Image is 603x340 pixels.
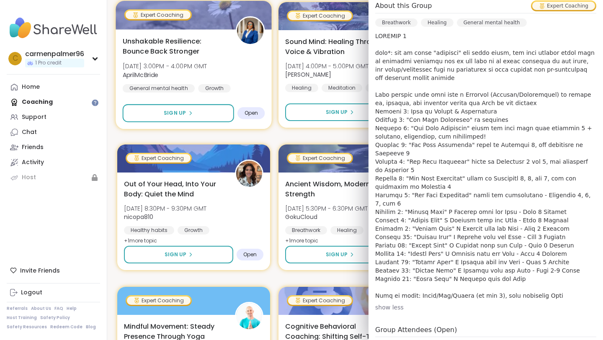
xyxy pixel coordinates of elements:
img: adrianmolina [236,303,262,329]
div: Breathwork [375,18,417,27]
div: Invite Friends [7,263,100,278]
div: Meditation [322,84,362,92]
a: Help [67,306,77,312]
a: Support [7,110,100,125]
div: Expert Coaching [288,154,352,162]
div: Breathwork [285,226,327,234]
a: Logout [7,285,100,300]
div: Growth [178,226,209,234]
span: [DATE] 4:00PM - 5:00PM GMT [285,62,368,70]
div: General mental health [457,18,527,27]
div: General mental health [123,84,195,93]
button: Sign Up [285,103,394,121]
a: Host Training [7,315,37,321]
a: Blog [86,324,96,330]
img: nicopa810 [236,161,262,187]
div: Support [22,113,46,121]
p: LOREMIP 1 dolo*: sit am conse "adipisci" eli seddo eiusm, tem inci utlabor etdol magn al enimadmi... [375,32,596,300]
div: Home [22,83,40,91]
button: Sign Up [124,246,233,263]
a: Chat [7,125,100,140]
div: carmenpalmer96 [25,49,84,59]
a: Activity [7,155,100,170]
div: Growth [198,84,231,93]
div: Expert Coaching [288,296,352,305]
div: Chat [22,128,37,137]
div: Expert Coaching [127,154,191,162]
a: About Us [31,306,51,312]
div: Host [22,173,36,182]
a: Safety Policy [40,315,70,321]
div: Expert Coaching [126,10,191,19]
a: FAQ [54,306,63,312]
button: Sign Up [285,246,394,263]
b: GokuCloud [285,213,317,221]
div: Healing [421,18,454,27]
b: AprilMcBride [123,70,159,79]
span: 1 Pro credit [35,59,62,67]
span: Sign Up [164,109,186,117]
div: Friends [22,143,44,152]
span: c [13,53,18,64]
div: Expert Coaching [127,296,191,305]
span: Open [245,110,258,116]
div: Healing [330,226,363,234]
a: Friends [7,140,100,155]
div: Expert Coaching [288,12,352,20]
iframe: Spotlight [92,99,98,106]
span: Sign Up [326,108,348,116]
div: Logout [21,288,42,297]
h4: About this Group [375,1,432,11]
a: Redeem Code [50,324,82,330]
div: Expert Coaching [532,2,595,10]
img: AprilMcBride [237,18,263,44]
h4: Group Attendees (Open) [375,325,596,337]
div: Breathwork [366,84,407,92]
span: [DATE] 8:30PM - 9:30PM GMT [124,204,206,213]
div: Healing [285,84,318,92]
b: [PERSON_NAME] [285,70,331,79]
a: Home [7,80,100,95]
img: ShareWell Nav Logo [7,13,100,43]
a: Safety Resources [7,324,47,330]
span: Unshakable Resilience: Bounce Back Stronger [123,36,227,57]
span: Open [243,251,257,258]
span: Ancient Wisdom, Modern Strength [285,179,387,199]
button: Sign Up [123,104,234,122]
div: show less [375,303,596,312]
span: [DATE] 3:00PM - 4:00PM GMT [123,62,207,70]
span: Sign Up [165,251,186,258]
b: nicopa810 [124,213,153,221]
a: Host [7,170,100,185]
span: Sound Mind: Healing Through Voice & Vibration [285,37,387,57]
span: [DATE] 5:30PM - 6:30PM GMT [285,204,368,213]
div: Healthy habits [124,226,174,234]
div: Activity [22,158,44,167]
span: Out of Your Head, Into Your Body: Quiet the Mind [124,179,226,199]
a: Referrals [7,306,28,312]
span: Sign Up [326,251,348,258]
